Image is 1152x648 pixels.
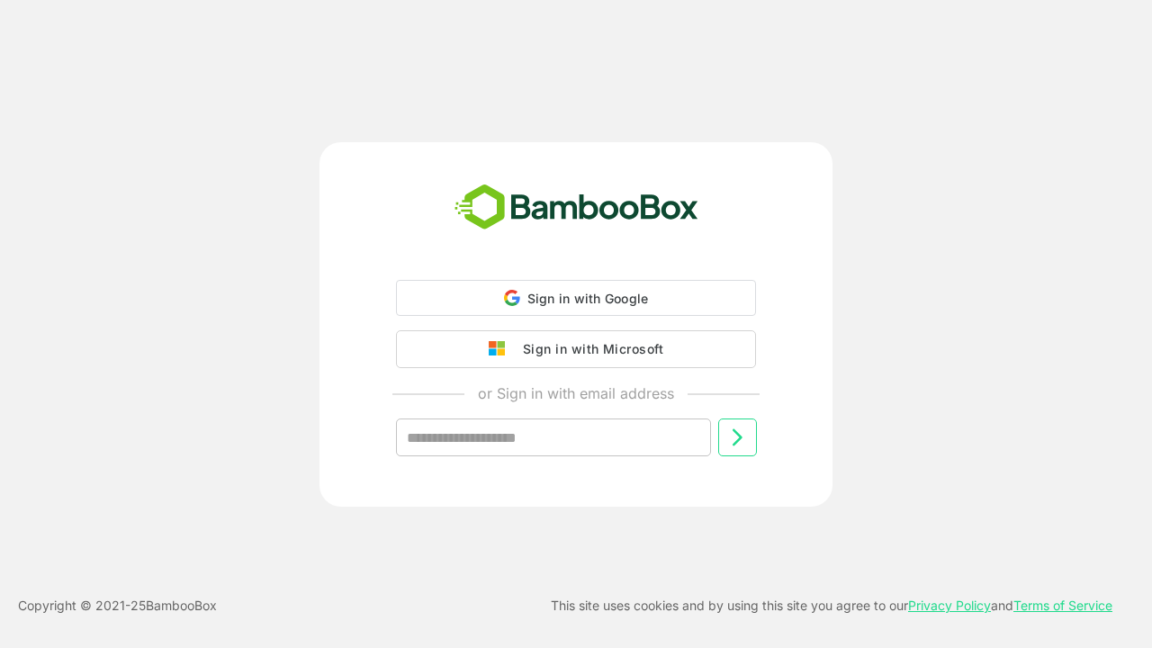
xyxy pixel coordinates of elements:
p: This site uses cookies and by using this site you agree to our and [551,595,1112,616]
a: Terms of Service [1013,598,1112,613]
button: Sign in with Microsoft [396,330,756,368]
div: Sign in with Google [396,280,756,316]
img: bamboobox [445,178,708,238]
div: Sign in with Microsoft [514,337,663,361]
span: Sign in with Google [527,291,649,306]
img: google [489,341,514,357]
a: Privacy Policy [908,598,991,613]
p: or Sign in with email address [478,382,674,404]
p: Copyright © 2021- 25 BambooBox [18,595,217,616]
